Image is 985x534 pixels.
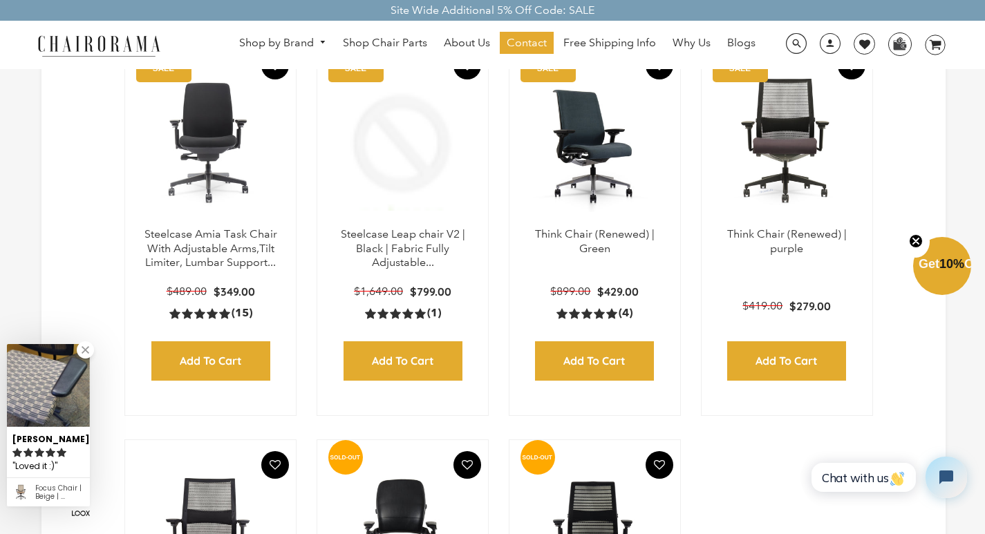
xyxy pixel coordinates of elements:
[889,33,910,54] img: WhatsApp_Image_2024-07-12_at_16.23.01.webp
[646,451,673,479] button: Add To Wishlist
[341,227,465,269] a: Steelcase Leap chair V2 | Black | Fabric Fully Adjustable...
[563,36,656,50] span: Free Shipping Info
[46,448,55,457] svg: rating icon full
[167,285,207,298] span: $489.00
[727,341,846,381] input: Add to Cart
[35,448,44,457] svg: rating icon full
[232,32,333,54] a: Shop by Brand
[30,33,168,57] img: chairorama
[537,64,559,73] text: SALE
[715,55,859,227] a: Think Chair (Renewed) | purple - chairorama Think Chair (Renewed) | purple - chairorama
[597,285,639,298] span: $429.00
[214,285,255,298] span: $349.00
[437,32,497,54] a: About Us
[727,227,847,255] a: Think Chair (Renewed) | purple
[789,299,831,313] span: $279.00
[939,257,964,271] span: 10%
[12,459,84,474] div: Loved it :)
[139,55,282,227] a: Amia Chair by chairorama.com Renewed Amia Chair chairorama.com
[444,36,490,50] span: About Us
[365,306,441,321] a: 5.0 rating (1 votes)
[343,36,427,50] span: Shop Chair Parts
[500,32,554,54] a: Contact
[729,64,751,73] text: SALE
[427,306,441,321] span: (1)
[800,445,979,510] iframe: Tidio Chat
[144,227,277,269] a: Steelcase Amia Task Chair With Adjustable Arms,Tilt Limiter, Lumbar Support...
[151,341,270,381] input: Add to Cart
[619,306,632,321] span: (4)
[354,285,403,298] span: $1,649.00
[913,238,971,296] div: Get10%OffClose teaser
[7,344,90,427] img: Harry S. review of Focus Chair | Beige | (Renewed)
[24,448,33,457] svg: rating icon full
[523,55,666,227] img: Think Chair (Renewed) | Green - chairorama
[169,306,252,321] a: 5.0 rating (15 votes)
[507,36,547,50] span: Contact
[153,64,174,73] text: SALE
[523,55,666,227] a: Think Chair (Renewed) | Green - chairorama Think Chair (Renewed) | Green - chairorama
[535,227,655,255] a: Think Chair (Renewed) | Green
[35,484,84,501] div: Focus Chair | Beige | (Renewed)
[720,32,762,54] a: Blogs
[727,36,756,50] span: Blogs
[535,341,654,381] input: Add to Cart
[550,285,590,298] span: $899.00
[345,64,366,73] text: SALE
[410,285,451,298] span: $799.00
[330,453,360,460] text: SOLD-OUT
[556,306,632,321] a: 5.0 rating (4 votes)
[453,451,481,479] button: Add To Wishlist
[57,448,66,457] svg: rating icon full
[261,451,289,479] button: Add To Wishlist
[673,36,711,50] span: Why Us
[12,448,22,457] svg: rating icon full
[232,306,252,321] span: (15)
[742,299,782,312] span: $419.00
[12,428,84,446] div: [PERSON_NAME]
[666,32,717,54] a: Why Us
[336,32,434,54] a: Shop Chair Parts
[344,341,462,381] input: Add to Cart
[919,257,982,271] span: Get Off
[227,32,769,57] nav: DesktopNavigation
[902,226,930,258] button: Close teaser
[139,55,282,227] img: Amia Chair by chairorama.com
[715,55,859,227] img: Think Chair (Renewed) | purple - chairorama
[522,453,552,460] text: SOLD-OUT
[556,32,663,54] a: Free Shipping Info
